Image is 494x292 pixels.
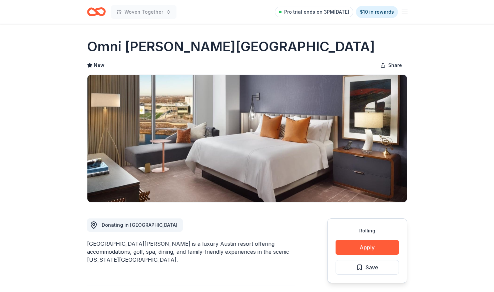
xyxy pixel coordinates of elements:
[275,7,353,17] a: Pro trial ends on 3PM[DATE]
[94,61,104,69] span: New
[388,61,402,69] span: Share
[336,227,399,235] div: Rolling
[366,263,378,272] span: Save
[87,4,106,20] a: Home
[336,260,399,275] button: Save
[87,240,295,264] div: [GEOGRAPHIC_DATA][PERSON_NAME] is a luxury Austin resort offering accommodations, golf, spa, dini...
[284,8,349,16] span: Pro trial ends on 3PM[DATE]
[111,5,176,19] button: Woven Together
[124,8,163,16] span: Woven Together
[102,222,177,228] span: Donating in [GEOGRAPHIC_DATA]
[356,6,398,18] a: $10 in rewards
[87,75,407,202] img: Image for Omni Barton Creek Resort & Spa
[375,59,407,72] button: Share
[336,240,399,255] button: Apply
[87,37,375,56] h1: Omni [PERSON_NAME][GEOGRAPHIC_DATA]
